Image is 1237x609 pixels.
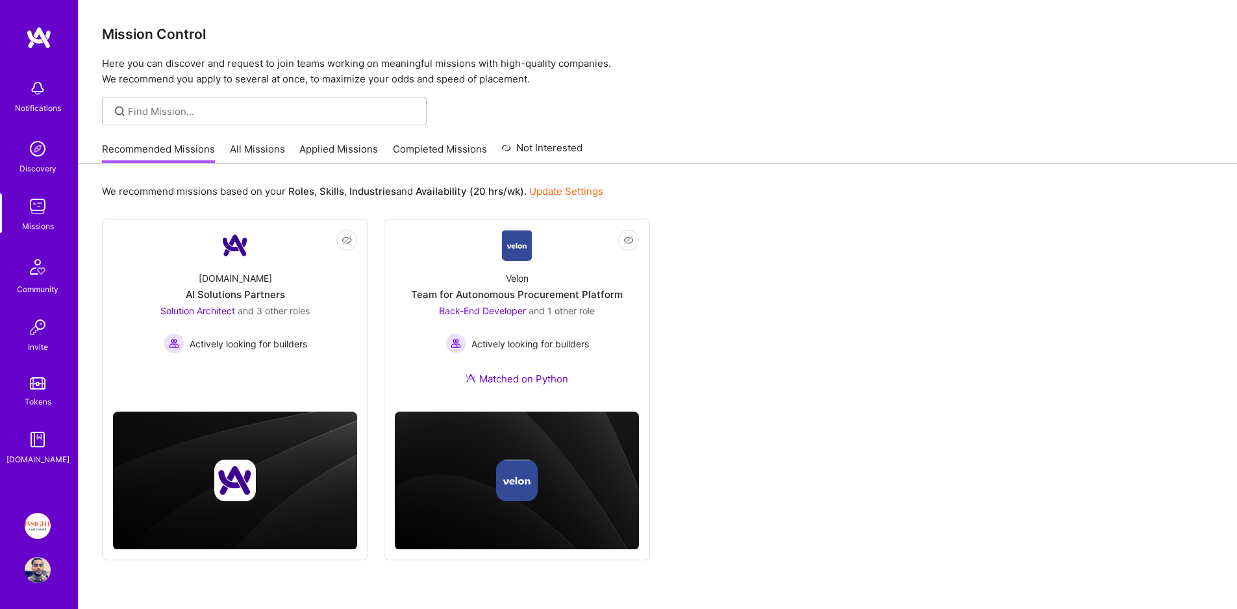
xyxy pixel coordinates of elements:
[529,305,595,316] span: and 1 other role
[395,230,639,401] a: Company LogoVelonTeam for Autonomous Procurement PlatformBack-End Developer and 1 other roleActiv...
[238,305,310,316] span: and 3 other roles
[128,105,417,118] input: overall type: UNKNOWN_TYPE server type: NO_SERVER_DATA heuristic type: UNKNOWN_TYPE label: Find M...
[445,333,466,354] img: Actively looking for builders
[501,140,582,164] a: Not Interested
[186,288,285,301] div: AI Solutions Partners
[214,460,256,501] img: Company logo
[319,185,344,197] b: Skills
[25,557,51,583] img: User Avatar
[160,305,235,316] span: Solution Architect
[199,271,272,285] div: [DOMAIN_NAME]
[17,282,58,296] div: Community
[395,412,639,550] img: cover
[230,142,285,164] a: All Missions
[466,373,476,383] img: Ateam Purple Icon
[6,453,69,466] div: [DOMAIN_NAME]
[471,337,589,351] span: Actively looking for builders
[25,513,51,539] img: Insight Partners: Data & AI - Sourcing
[113,230,357,384] a: Company Logo[DOMAIN_NAME]AI Solutions PartnersSolution Architect and 3 other rolesActively lookin...
[164,333,184,354] img: Actively looking for builders
[25,136,51,162] img: discovery
[25,395,51,408] div: Tokens
[102,142,215,164] a: Recommended Missions
[28,340,48,354] div: Invite
[112,104,127,119] i: icon SearchGrey
[506,271,529,285] div: Velon
[22,251,53,282] img: Community
[349,185,396,197] b: Industries
[342,235,352,245] i: icon EyeClosed
[466,372,568,386] div: Matched on Python
[529,185,603,197] a: Update Settings
[439,305,526,316] span: Back-End Developer
[190,337,307,351] span: Actively looking for builders
[502,230,532,261] img: Company Logo
[416,185,524,197] b: Availability (20 hrs/wk)
[21,557,54,583] a: User Avatar
[25,75,51,101] img: bell
[113,412,357,550] img: cover
[30,377,45,390] img: tokens
[496,460,538,501] img: Company logo
[411,288,623,301] div: Team for Autonomous Procurement Platform
[299,142,378,164] a: Applied Missions
[288,185,314,197] b: Roles
[102,26,1214,42] h3: Mission Control
[19,162,56,175] div: Discovery
[623,235,634,245] i: icon EyeClosed
[393,142,487,164] a: Completed Missions
[22,219,54,233] div: Missions
[25,193,51,219] img: teamwork
[25,314,51,340] img: Invite
[102,184,603,198] p: We recommend missions based on your , , and .
[26,26,52,49] img: logo
[219,230,251,261] img: Company Logo
[21,513,54,539] a: Insight Partners: Data & AI - Sourcing
[102,56,1214,87] p: Here you can discover and request to join teams working on meaningful missions with high-quality ...
[25,427,51,453] img: guide book
[15,101,61,115] div: Notifications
